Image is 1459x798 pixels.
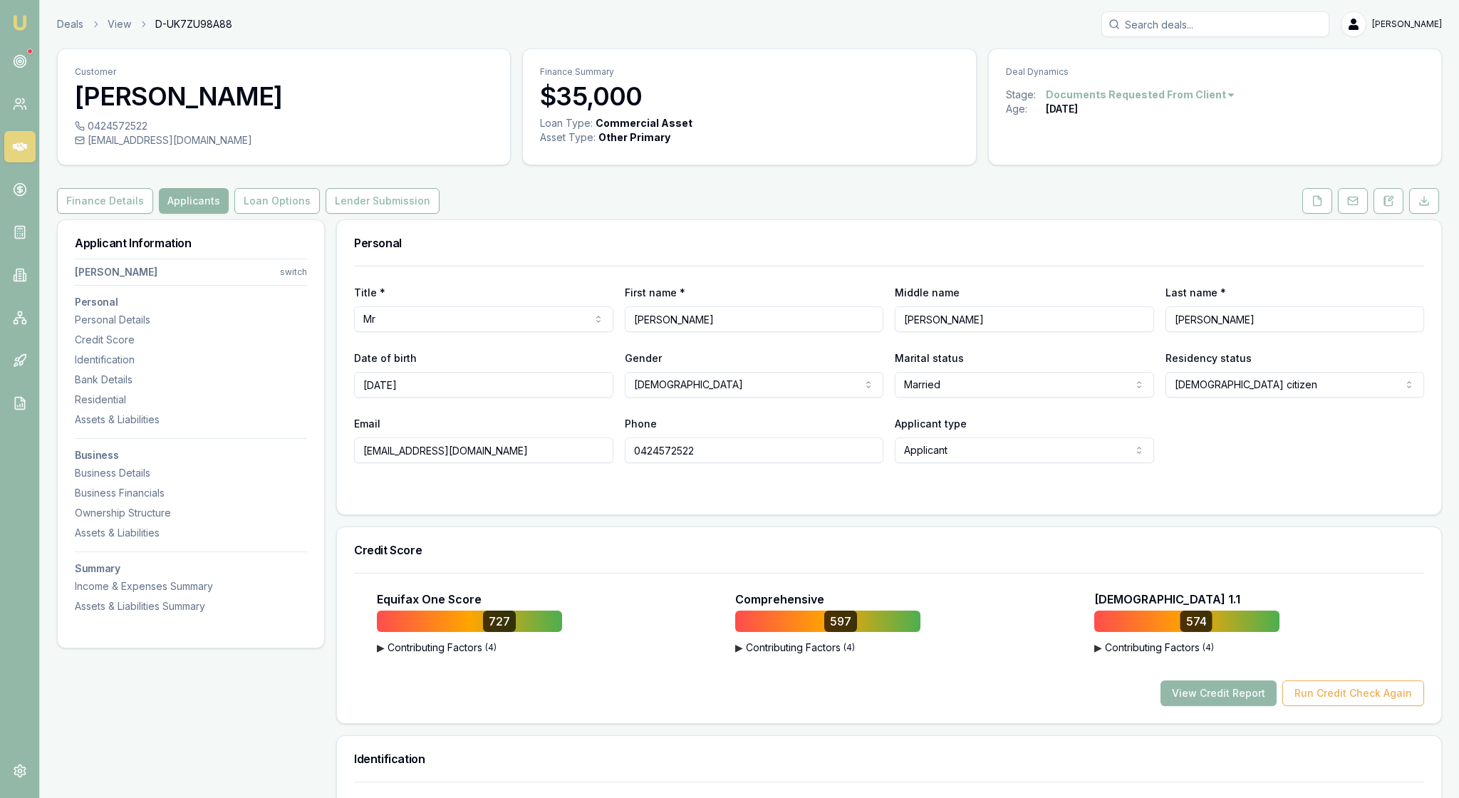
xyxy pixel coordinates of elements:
[75,564,307,574] h3: Summary
[540,116,593,130] div: Loan Type:
[895,286,960,299] label: Middle name
[485,642,497,653] span: ( 4 )
[57,188,153,214] button: Finance Details
[75,313,307,327] div: Personal Details
[75,237,307,249] h3: Applicant Information
[57,17,232,31] nav: breadcrumb
[354,372,613,398] input: DD/MM/YYYY
[540,130,596,145] div: Asset Type :
[75,579,307,594] div: Income & Expenses Summary
[75,82,493,110] h3: [PERSON_NAME]
[824,611,857,632] div: 597
[75,506,307,520] div: Ownership Structure
[598,130,670,145] div: Other Primary
[377,641,385,655] span: ▶
[75,333,307,347] div: Credit Score
[354,237,1424,249] h3: Personal
[735,591,824,608] p: Comprehensive
[625,286,685,299] label: First name *
[75,373,307,387] div: Bank Details
[354,753,1424,765] h3: Identification
[735,641,743,655] span: ▶
[895,352,964,364] label: Marital status
[1165,352,1252,364] label: Residency status
[1180,611,1213,632] div: 574
[75,466,307,480] div: Business Details
[354,544,1424,556] h3: Credit Score
[1006,66,1424,78] p: Deal Dynamics
[354,418,380,430] label: Email
[232,188,323,214] a: Loan Options
[540,82,958,110] h3: $35,000
[625,418,657,430] label: Phone
[1006,102,1046,116] div: Age:
[155,17,232,31] span: D-UK7ZU98A88
[156,188,232,214] a: Applicants
[377,591,482,608] p: Equifax One Score
[735,641,920,655] button: ▶Contributing Factors(4)
[843,642,855,653] span: ( 4 )
[1094,591,1240,608] p: [DEMOGRAPHIC_DATA] 1.1
[75,353,307,367] div: Identification
[108,17,131,31] a: View
[354,286,385,299] label: Title *
[1101,11,1329,37] input: Search deals
[11,14,28,31] img: emu-icon-u.png
[483,611,516,632] div: 727
[159,188,229,214] button: Applicants
[75,66,493,78] p: Customer
[1372,19,1442,30] span: [PERSON_NAME]
[1161,680,1277,706] button: View Credit Report
[75,526,307,540] div: Assets & Liabilities
[75,393,307,407] div: Residential
[1203,642,1214,653] span: ( 4 )
[1165,286,1226,299] label: Last name *
[75,450,307,460] h3: Business
[895,418,967,430] label: Applicant type
[1046,88,1236,102] button: Documents Requested From Client
[234,188,320,214] button: Loan Options
[540,66,958,78] p: Finance Summary
[1006,88,1046,102] div: Stage:
[1282,680,1424,706] button: Run Credit Check Again
[625,352,662,364] label: Gender
[75,486,307,500] div: Business Financials
[57,17,83,31] a: Deals
[75,599,307,613] div: Assets & Liabilities Summary
[280,266,307,278] div: switch
[57,188,156,214] a: Finance Details
[75,265,157,279] div: [PERSON_NAME]
[75,119,493,133] div: 0424572522
[1094,641,1102,655] span: ▶
[75,297,307,307] h3: Personal
[75,133,493,147] div: [EMAIL_ADDRESS][DOMAIN_NAME]
[354,352,417,364] label: Date of birth
[323,188,442,214] a: Lender Submission
[326,188,440,214] button: Lender Submission
[1046,102,1078,116] div: [DATE]
[1094,641,1279,655] button: ▶Contributing Factors(4)
[596,116,692,130] div: Commercial Asset
[75,413,307,427] div: Assets & Liabilities
[377,641,562,655] button: ▶Contributing Factors(4)
[625,437,884,463] input: 0431 234 567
